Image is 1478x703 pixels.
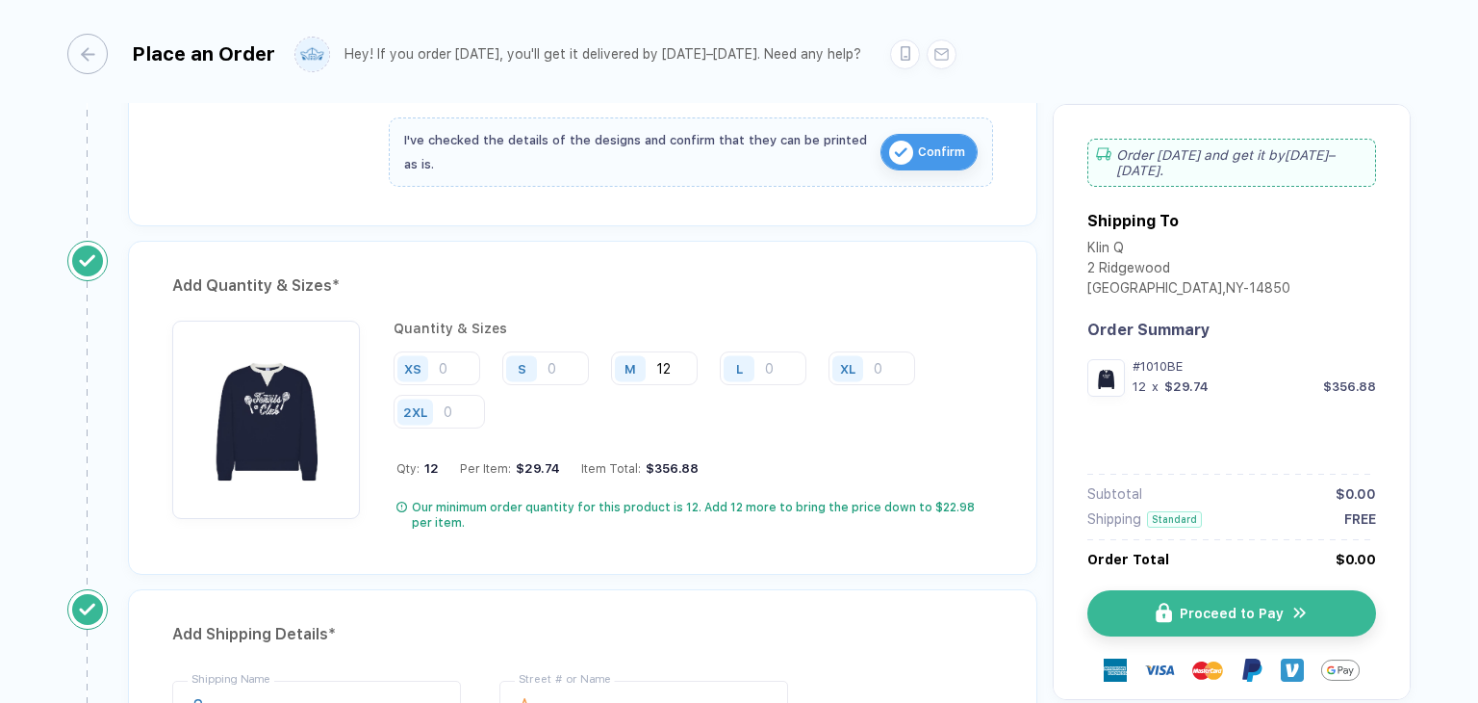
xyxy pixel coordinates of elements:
[1133,379,1146,394] div: 12
[1087,280,1290,300] div: [GEOGRAPHIC_DATA] , NY - 14850
[396,461,439,476] div: Qty:
[1133,359,1376,374] div: #1010BE
[624,361,636,376] div: M
[1104,659,1127,682] img: express
[1087,511,1141,527] div: Shipping
[1150,379,1160,394] div: x
[840,361,855,376] div: XL
[412,500,993,531] div: Our minimum order quantity for this product is 12. Add 12 more to bring the price down to $22.98 ...
[1323,379,1376,394] div: $356.88
[344,46,861,63] div: Hey! If you order [DATE], you'll get it delivered by [DATE]–[DATE]. Need any help?
[460,461,560,476] div: Per Item:
[172,619,993,650] div: Add Shipping Details
[1291,604,1309,622] img: icon
[1156,603,1172,623] img: icon
[1240,659,1263,682] img: Paypal
[132,42,275,65] div: Place an Order
[1087,240,1290,260] div: Klin Q
[1087,212,1179,230] div: Shipping To
[1147,511,1202,528] div: Standard
[1336,552,1376,567] div: $0.00
[404,361,421,376] div: XS
[1087,486,1142,502] div: Subtotal
[1087,590,1376,637] button: iconProceed to Payicon
[394,321,993,336] div: Quantity & Sizes
[404,128,871,176] div: I've checked the details of the designs and confirm that they can be printed as is.
[581,461,699,476] div: Item Total:
[518,361,526,376] div: S
[1087,552,1169,567] div: Order Total
[1092,364,1120,392] img: 1760103834344ehgzb_nt_front.png
[1344,511,1376,527] div: FREE
[1164,379,1209,394] div: $29.74
[295,38,329,71] img: user profile
[1087,260,1290,280] div: 2 Ridgewood
[1336,486,1376,502] div: $0.00
[1087,321,1376,339] div: Order Summary
[889,141,913,165] img: icon
[918,137,965,168] span: Confirm
[420,461,439,476] span: 12
[403,404,427,419] div: 2XL
[1144,655,1175,686] img: visa
[1281,659,1304,682] img: Venmo
[172,271,993,301] div: Add Quantity & Sizes
[736,361,743,376] div: L
[641,461,699,476] div: $356.88
[1180,606,1284,621] span: Proceed to Pay
[1087,139,1376,187] div: Order [DATE] and get it by [DATE]–[DATE] .
[880,134,978,170] button: iconConfirm
[511,461,560,476] div: $29.74
[1192,655,1223,686] img: master-card
[1321,651,1360,690] img: Google Pay
[182,330,350,499] img: 1760103834344ehgzb_nt_front.png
